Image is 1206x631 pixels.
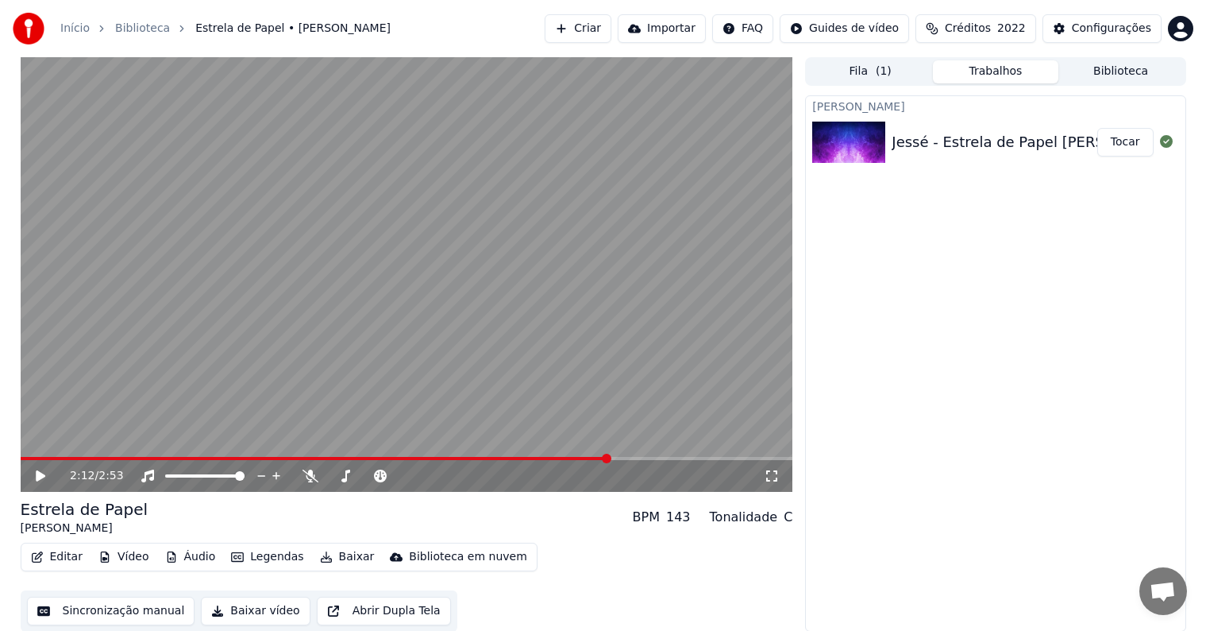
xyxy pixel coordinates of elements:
[945,21,991,37] span: Créditos
[98,468,123,484] span: 2:53
[806,96,1185,115] div: [PERSON_NAME]
[314,546,381,568] button: Baixar
[60,21,391,37] nav: breadcrumb
[876,64,892,79] span: ( 1 )
[409,549,527,565] div: Biblioteca em nuvem
[1139,567,1187,615] a: Bate-papo aberto
[60,21,90,37] a: Início
[115,21,170,37] a: Biblioteca
[633,508,660,527] div: BPM
[27,597,195,625] button: Sincronização manual
[1042,14,1162,43] button: Configurações
[317,597,451,625] button: Abrir Dupla Tela
[159,546,222,568] button: Áudio
[70,468,108,484] div: /
[997,21,1026,37] span: 2022
[666,508,691,527] div: 143
[780,14,909,43] button: Guides de vídeo
[807,60,933,83] button: Fila
[13,13,44,45] img: youka
[21,521,148,536] div: [PERSON_NAME]
[195,21,391,37] span: Estrela de Papel • [PERSON_NAME]
[201,597,310,625] button: Baixar vídeo
[712,14,773,43] button: FAQ
[784,508,792,527] div: C
[70,468,94,484] span: 2:12
[225,546,310,568] button: Legendas
[933,60,1058,83] button: Trabalhos
[915,14,1036,43] button: Créditos2022
[92,546,156,568] button: Vídeo
[1097,128,1154,157] button: Tocar
[892,131,1181,153] div: Jessé - Estrela de Papel [PERSON_NAME]
[545,14,611,43] button: Criar
[1072,21,1151,37] div: Configurações
[710,508,778,527] div: Tonalidade
[618,14,706,43] button: Importar
[21,498,148,521] div: Estrela de Papel
[25,546,89,568] button: Editar
[1058,60,1184,83] button: Biblioteca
